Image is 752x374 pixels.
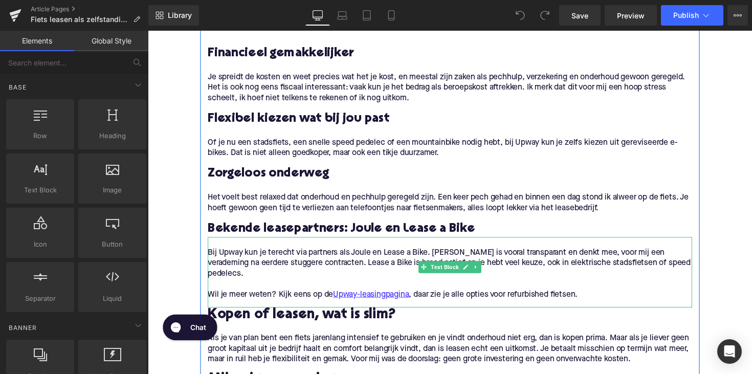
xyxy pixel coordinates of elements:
[617,10,645,21] span: Preview
[330,5,355,26] a: Laptop
[661,5,723,26] button: Publish
[571,10,588,21] span: Save
[61,166,558,187] p: Het voelt best relaxed dat onderhoud en pechhulp geregeld zijn. Een keer pech gehad en binnen een...
[81,130,143,141] span: Heading
[9,239,71,250] span: Icon
[727,5,748,26] button: More
[9,185,71,195] span: Text Block
[305,5,330,26] a: Desktop
[605,5,657,26] a: Preview
[74,31,148,51] a: Global Style
[168,11,192,20] span: Library
[61,222,558,254] p: Bij Upway kun je terecht via partners als Joule en Lease a Bike. [PERSON_NAME] is vooral transpar...
[61,82,558,99] h3: Flexibel kiezen wat bij jou past
[61,265,558,276] p: Wil je meer weten? Kijk eens op de , daar zie je alle opties voor refurbished fietsen.
[61,109,558,131] p: Of je nu een stadsfiets, een snelle speed pedelec of een mountainbike nodig hebt, bij Upway kun j...
[510,5,530,26] button: Undo
[81,293,143,304] span: Liquid
[10,287,76,321] iframe: Gorgias live chat messenger
[81,239,143,250] span: Button
[288,236,320,248] span: Text Block
[61,283,558,299] h2: Kopen of leasen, wat is slim?
[355,5,379,26] a: Tablet
[535,5,555,26] button: Redo
[81,185,143,195] span: Image
[61,195,558,211] h3: Bekende leasepartners: Joule en Lease a Bike
[61,350,192,365] span: Mijn eigen ervaring
[673,11,699,19] span: Publish
[61,310,558,342] p: Als je van plan bent een fiets jarenlang intensief te gebruiken en je vindt onderhoud niet erg, d...
[9,130,71,141] span: Row
[148,5,199,26] a: New Library
[8,82,28,92] span: Base
[717,339,742,364] div: Open Intercom Messenger
[61,42,558,75] p: Je spreidt de kosten en weet precies wat het je kost, en meestal zijn zaken als pechhulp, verzeke...
[8,323,38,333] span: Banner
[31,5,148,13] a: Article Pages
[31,15,129,24] span: Fiets leasen als zelfstandige: waarom zou je dat doen?
[331,236,342,248] a: Expand / Collapse
[61,15,558,32] h3: Financieel gemakkelijker
[190,265,268,276] a: Upway-leasingpagina
[9,293,71,304] span: Separator
[61,139,558,155] h3: Zorgeloos onderweg
[379,5,404,26] a: Mobile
